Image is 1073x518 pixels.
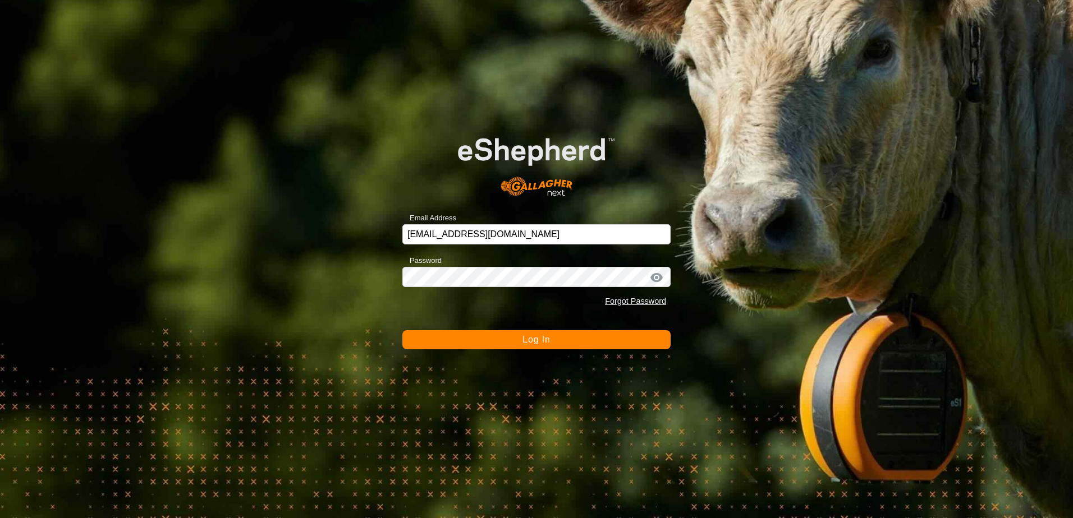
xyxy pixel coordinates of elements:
[522,335,550,344] span: Log In
[402,255,442,266] label: Password
[402,224,671,244] input: Email Address
[402,330,671,349] button: Log In
[605,297,666,306] a: Forgot Password
[429,115,644,207] img: E-shepherd Logo
[402,212,456,224] label: Email Address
